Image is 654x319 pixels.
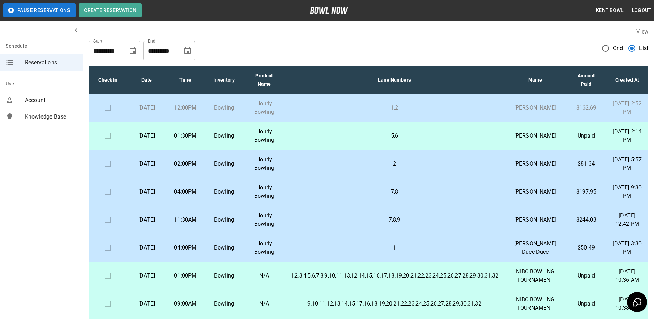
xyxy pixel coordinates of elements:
[639,44,648,53] span: List
[133,272,160,280] p: [DATE]
[210,160,238,168] p: Bowling
[572,188,600,196] p: $197.95
[127,66,166,94] th: Date
[133,132,160,140] p: [DATE]
[181,44,194,58] button: Choose date, selected date is Oct 27, 2025
[89,66,127,94] th: Check In
[572,272,600,280] p: Unpaid
[166,66,205,94] th: Time
[509,295,561,312] p: NIBC BOWLING TOURNAMENT
[172,132,199,140] p: 01:30PM
[25,113,77,121] span: Knowledge Base
[310,7,348,14] img: logo
[285,66,504,94] th: Lane Numbers
[504,66,567,94] th: Name
[629,4,654,17] button: Logout
[509,268,561,284] p: NIBC BOWLING TOURNAMENT
[172,272,199,280] p: 01:00PM
[509,132,561,140] p: [PERSON_NAME]
[243,66,285,94] th: Product Name
[509,216,561,224] p: [PERSON_NAME]
[509,240,561,256] p: [PERSON_NAME] Duce Duce
[291,104,498,112] p: 1,2
[133,300,160,308] p: [DATE]
[593,4,626,17] button: Kent Bowl
[79,3,142,17] button: Create Reservation
[249,184,279,200] p: Hourly Bowling
[611,156,643,172] p: [DATE] 5:57 PM
[572,244,600,252] p: $50.49
[611,268,643,284] p: [DATE] 10:36 AM
[572,216,600,224] p: $244.03
[611,184,643,200] p: [DATE] 9:30 PM
[572,132,600,140] p: Unpaid
[25,96,77,104] span: Account
[567,66,606,94] th: Amount Paid
[509,160,561,168] p: [PERSON_NAME]
[126,44,140,58] button: Choose date, selected date is Sep 27, 2025
[172,104,199,112] p: 12:00PM
[249,100,279,116] p: Hourly Bowling
[249,212,279,228] p: Hourly Bowling
[606,66,648,94] th: Created At
[509,188,561,196] p: [PERSON_NAME]
[249,272,279,280] p: N/A
[611,128,643,144] p: [DATE] 2:14 PM
[210,244,238,252] p: Bowling
[210,104,238,112] p: Bowling
[172,216,199,224] p: 11:30AM
[210,188,238,196] p: Bowling
[291,216,498,224] p: 7,8,9
[249,156,279,172] p: Hourly Bowling
[291,300,498,308] p: 9,10,11,12,13,14,15,17,16,18,19,20,21,22,23,24,25,26,27,28,29,30,31,32
[210,272,238,280] p: Bowling
[205,66,243,94] th: Inventory
[572,300,600,308] p: Unpaid
[210,216,238,224] p: Bowling
[611,240,643,256] p: [DATE] 3:30 PM
[133,216,160,224] p: [DATE]
[25,58,77,67] span: Reservations
[249,128,279,144] p: Hourly Bowling
[291,244,498,252] p: 1
[291,132,498,140] p: 5,6
[172,244,199,252] p: 04:00PM
[133,160,160,168] p: [DATE]
[249,240,279,256] p: Hourly Bowling
[172,300,199,308] p: 09:00AM
[3,3,76,17] button: Pause Reservations
[291,188,498,196] p: 7,8
[636,28,648,35] label: View
[611,212,643,228] p: [DATE] 12:42 PM
[572,160,600,168] p: $81.34
[172,160,199,168] p: 02:00PM
[572,104,600,112] p: $162.69
[133,104,160,112] p: [DATE]
[133,244,160,252] p: [DATE]
[291,272,498,280] p: 1,2,3,4,5,6,7,8,9,10,11,13,12,14,15,16,17,18,19,20,21,22,23,24,25,26,27,28,29,30,31,32
[291,160,498,168] p: 2
[172,188,199,196] p: 04:00PM
[210,132,238,140] p: Bowling
[210,300,238,308] p: Bowling
[133,188,160,196] p: [DATE]
[613,44,623,53] span: Grid
[611,295,643,312] p: [DATE] 10:38 AM
[509,104,561,112] p: [PERSON_NAME]
[249,300,279,308] p: N/A
[611,100,643,116] p: [DATE] 2:52 PM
